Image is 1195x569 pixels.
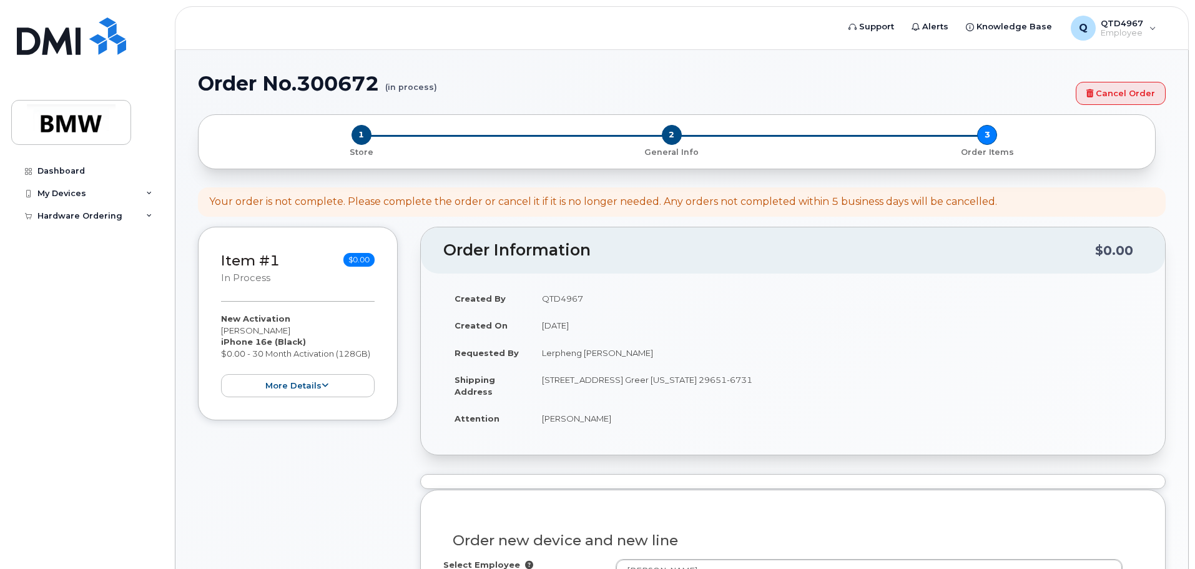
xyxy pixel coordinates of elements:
[455,375,495,397] strong: Shipping Address
[531,285,1143,312] td: QTD4967
[455,348,519,358] strong: Requested By
[531,366,1143,405] td: [STREET_ADDRESS] Greer [US_STATE] 29651-6731
[662,125,682,145] span: 2
[1095,239,1133,262] div: $0.00
[198,72,1070,94] h1: Order No.300672
[221,272,270,284] small: in process
[531,405,1143,432] td: [PERSON_NAME]
[455,294,506,304] strong: Created By
[455,320,508,330] strong: Created On
[221,374,375,397] button: more details
[519,147,824,158] p: General Info
[385,72,437,92] small: (in process)
[221,337,306,347] strong: iPhone 16e (Black)
[455,413,499,423] strong: Attention
[453,533,1133,548] h3: Order new device and new line
[221,314,290,324] strong: New Activation
[343,253,375,267] span: $0.00
[209,195,997,209] div: Your order is not complete. Please complete the order or cancel it if it is no longer needed. Any...
[531,312,1143,339] td: [DATE]
[352,125,371,145] span: 1
[525,561,533,569] i: Selection will overwrite employee Name, Number, City and Business Units inputs
[1076,82,1166,105] a: Cancel Order
[443,242,1095,259] h2: Order Information
[221,252,280,269] a: Item #1
[514,145,829,158] a: 2 General Info
[209,145,514,158] a: 1 Store
[531,339,1143,367] td: Lerpheng [PERSON_NAME]
[221,313,375,397] div: [PERSON_NAME] $0.00 - 30 Month Activation (128GB)
[214,147,509,158] p: Store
